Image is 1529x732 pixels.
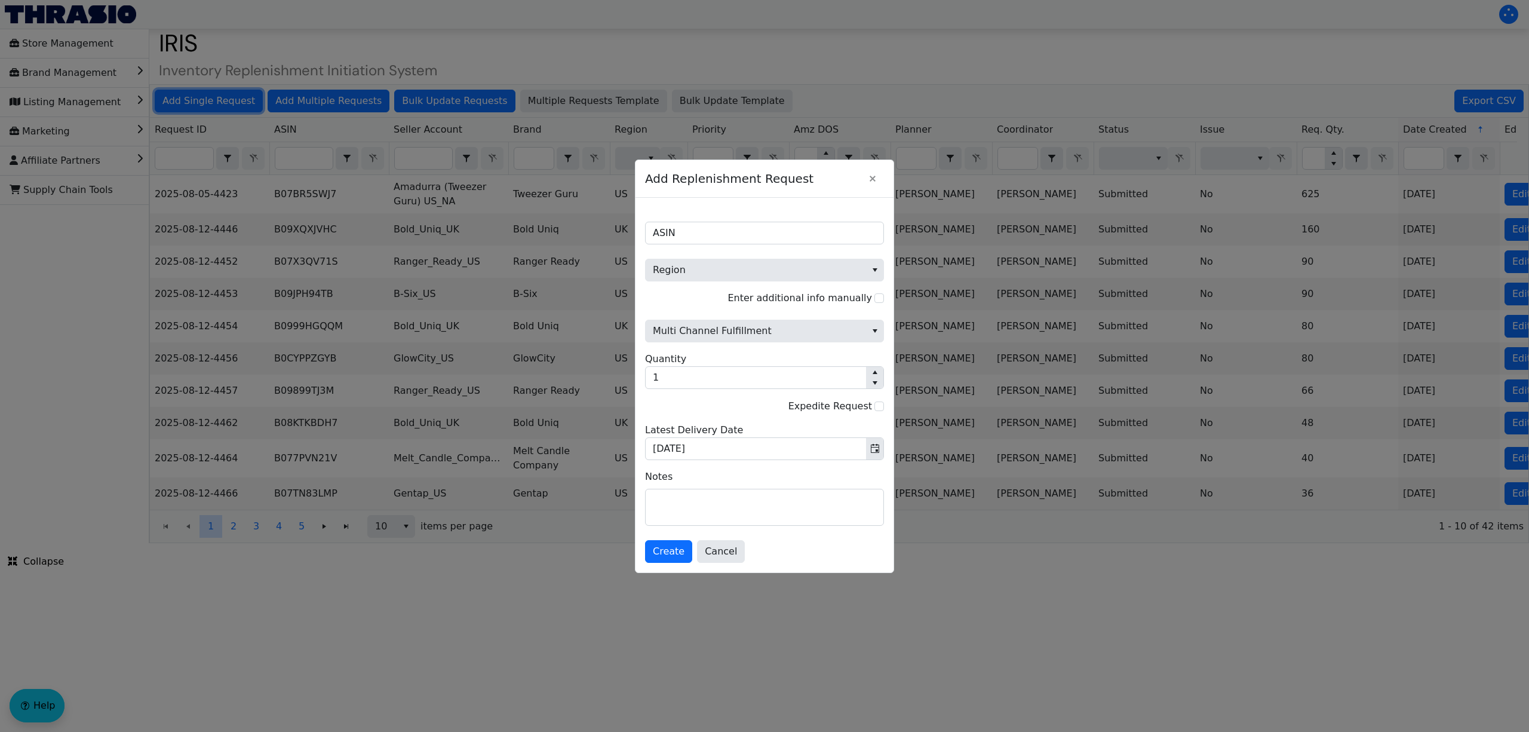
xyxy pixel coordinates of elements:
input: 09/18/2025 [646,438,866,460]
label: Latest Delivery Date [645,423,743,437]
div: Please set the arrival date. [645,423,884,460]
label: Quantity [645,352,686,366]
span: Multi Channel Fulfillment [645,320,884,342]
button: Decrease value [866,378,883,388]
button: Create [645,540,692,563]
span: Region [645,259,884,281]
span: Create [653,544,684,559]
label: Enter additional info manually [727,292,872,304]
button: select [866,259,883,281]
button: Close [861,167,884,190]
span: Add Replenishment Request [645,164,861,194]
button: Toggle calendar [866,438,883,460]
label: Notes [645,470,884,484]
div: Quantity must be greater than 0. [645,352,884,389]
label: Expedite Request [788,400,872,412]
div: Please choose one of the options. [645,305,884,342]
button: select [866,320,883,342]
span: Cancel [705,544,737,559]
button: Cancel [697,540,745,563]
button: Increase value [866,367,883,378]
